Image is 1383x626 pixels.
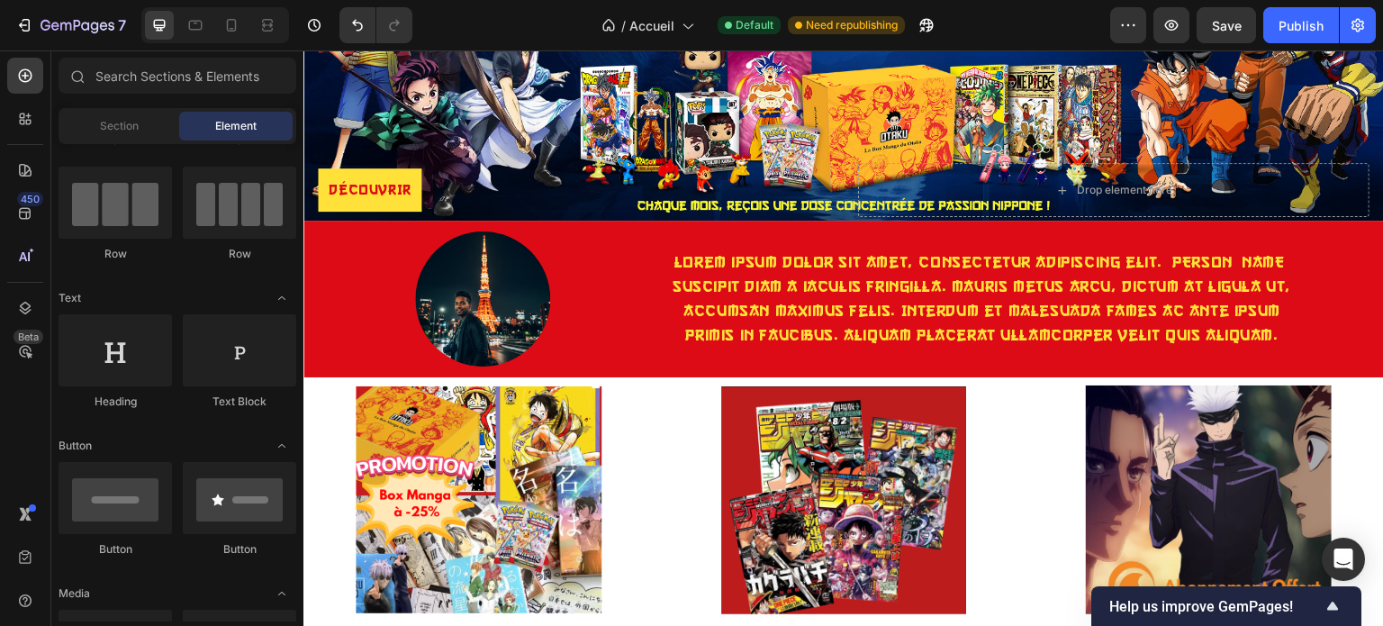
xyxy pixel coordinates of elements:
div: Text Block [183,394,296,410]
span: Need republishing [806,17,898,33]
span: Media [59,585,90,602]
div: Undo/Redo [339,7,412,43]
span: Accueil [629,16,674,35]
div: Rich Text Editor. Editing area: main [730,573,1080,620]
button: Publish [1263,7,1339,43]
div: 450 [17,192,43,206]
span: Button [59,438,92,454]
div: Heading [59,394,172,410]
div: Row [59,246,172,262]
button: Save [1197,7,1256,43]
span: Toggle open [267,579,296,608]
input: Search Sections & Elements [59,58,296,94]
div: Row [183,246,296,262]
iframe: Design area [303,50,1383,626]
img: gempages_582444586438231001-8368ca8a-4608-4d4c-b0c8-1b3a8aa4e1a8.png [782,327,1028,573]
div: Publish [1279,16,1324,35]
span: Help us improve GemPages! [1109,598,1322,615]
span: Toggle open [267,284,296,313]
button: 7 [7,7,134,43]
div: Open Intercom Messenger [1322,538,1365,581]
span: Default [736,17,773,33]
img: Screenshot_2025-09-23_032301.png [52,327,298,573]
span: Element [215,118,257,134]
div: Drop element here [773,132,869,147]
div: Button [59,541,172,558]
img: Screenshot_2025-09-23_032433.png [418,327,664,573]
div: Beta [14,330,43,344]
span: / [621,16,626,35]
p: 7 [118,14,126,36]
div: Rich Text Editor. Editing area: main [365,573,715,620]
div: Button [183,541,296,558]
span: Save [1212,18,1242,33]
p: Lorem ipsum dolor sit amet, consectetur adipiscing elit. [PERSON_NAME] suscipit diam a iaculis fr... [366,200,990,297]
span: Section [100,118,139,134]
span: Text [59,290,81,306]
button: Show survey - Help us improve GemPages! [1109,595,1343,617]
span: Toggle open [267,431,296,460]
img: gempages_582444586438231001-28cba0ca-14ec-4e28-8b64-b62df2a96ed8.png [112,181,247,316]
